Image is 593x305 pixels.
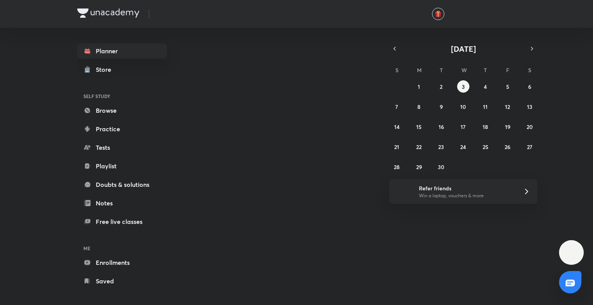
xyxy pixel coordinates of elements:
[479,80,491,93] button: September 4, 2025
[394,123,400,130] abbr: September 14, 2025
[502,141,514,153] button: September 26, 2025
[77,8,139,18] img: Company Logo
[77,242,167,255] h6: ME
[460,143,466,151] abbr: September 24, 2025
[439,123,444,130] abbr: September 16, 2025
[479,100,491,113] button: September 11, 2025
[457,120,469,133] button: September 17, 2025
[435,80,447,93] button: September 2, 2025
[506,66,509,74] abbr: Friday
[527,103,532,110] abbr: September 13, 2025
[413,80,425,93] button: September 1, 2025
[524,80,536,93] button: September 6, 2025
[451,44,476,54] span: [DATE]
[416,143,422,151] abbr: September 22, 2025
[77,177,167,192] a: Doubts & solutions
[413,161,425,173] button: September 29, 2025
[77,62,167,77] a: Store
[484,66,487,74] abbr: Thursday
[502,80,514,93] button: September 5, 2025
[440,83,442,90] abbr: September 2, 2025
[457,141,469,153] button: September 24, 2025
[479,141,491,153] button: September 25, 2025
[400,43,527,54] button: [DATE]
[77,43,167,59] a: Planner
[77,158,167,174] a: Playlist
[524,120,536,133] button: September 20, 2025
[77,103,167,118] a: Browse
[438,143,444,151] abbr: September 23, 2025
[435,120,447,133] button: September 16, 2025
[528,83,531,90] abbr: September 6, 2025
[391,161,403,173] button: September 28, 2025
[506,83,509,90] abbr: September 5, 2025
[527,143,532,151] abbr: September 27, 2025
[435,141,447,153] button: September 23, 2025
[394,163,400,171] abbr: September 28, 2025
[461,123,466,130] abbr: September 17, 2025
[505,123,510,130] abbr: September 19, 2025
[417,66,422,74] abbr: Monday
[457,80,469,93] button: September 3, 2025
[413,120,425,133] button: September 15, 2025
[391,141,403,153] button: September 21, 2025
[418,83,420,90] abbr: September 1, 2025
[484,83,487,90] abbr: September 4, 2025
[77,214,167,229] a: Free live classes
[77,255,167,270] a: Enrollments
[435,161,447,173] button: September 30, 2025
[505,103,510,110] abbr: September 12, 2025
[457,100,469,113] button: September 10, 2025
[462,83,465,90] abbr: September 3, 2025
[395,184,411,199] img: referral
[416,163,422,171] abbr: September 29, 2025
[419,192,514,199] p: Win a laptop, vouchers & more
[505,143,510,151] abbr: September 26, 2025
[413,100,425,113] button: September 8, 2025
[419,184,514,192] h6: Refer friends
[440,103,443,110] abbr: September 9, 2025
[96,65,116,74] div: Store
[417,103,420,110] abbr: September 8, 2025
[395,66,398,74] abbr: Sunday
[394,143,399,151] abbr: September 21, 2025
[440,66,443,74] abbr: Tuesday
[77,140,167,155] a: Tests
[524,100,536,113] button: September 13, 2025
[483,143,488,151] abbr: September 25, 2025
[432,8,444,20] button: avatar
[413,141,425,153] button: September 22, 2025
[416,123,422,130] abbr: September 15, 2025
[77,90,167,103] h6: SELF STUDY
[460,103,466,110] abbr: September 10, 2025
[502,100,514,113] button: September 12, 2025
[567,248,576,257] img: ttu
[524,141,536,153] button: September 27, 2025
[438,163,444,171] abbr: September 30, 2025
[528,66,531,74] abbr: Saturday
[435,100,447,113] button: September 9, 2025
[391,120,403,133] button: September 14, 2025
[502,120,514,133] button: September 19, 2025
[391,100,403,113] button: September 7, 2025
[435,10,442,17] img: avatar
[483,123,488,130] abbr: September 18, 2025
[483,103,488,110] abbr: September 11, 2025
[77,273,167,289] a: Saved
[395,103,398,110] abbr: September 7, 2025
[461,66,467,74] abbr: Wednesday
[77,8,139,20] a: Company Logo
[479,120,491,133] button: September 18, 2025
[527,123,533,130] abbr: September 20, 2025
[77,121,167,137] a: Practice
[77,195,167,211] a: Notes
